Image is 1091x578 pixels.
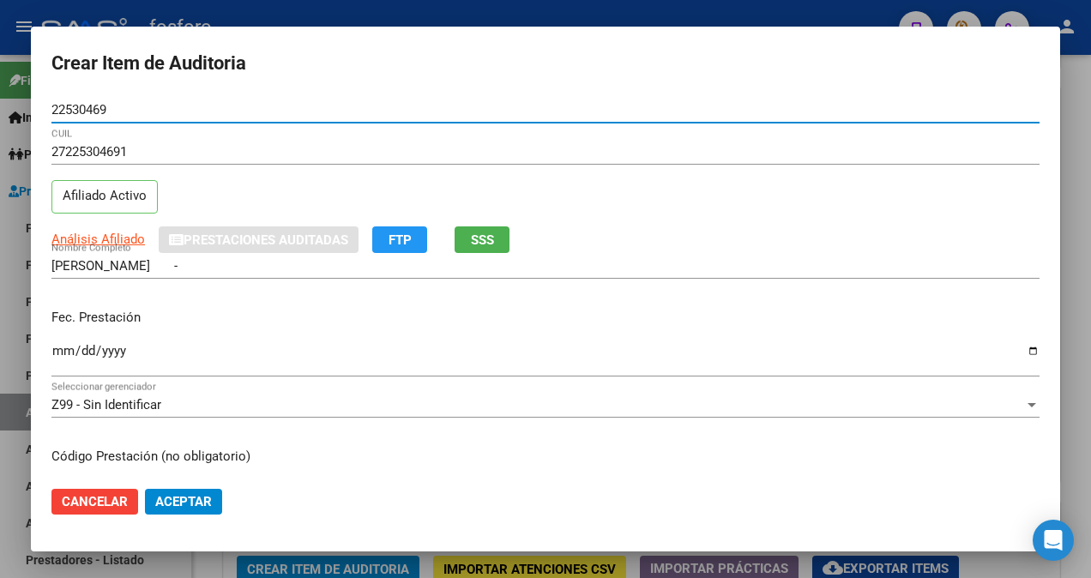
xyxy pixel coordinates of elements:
span: Aceptar [155,494,212,509]
p: Código Prestación (no obligatorio) [51,447,1040,467]
span: Prestaciones Auditadas [184,232,348,248]
button: SSS [455,226,509,253]
button: Cancelar [51,489,138,515]
p: Fec. Prestación [51,308,1040,328]
span: Análisis Afiliado [51,232,145,247]
span: SSS [471,232,494,248]
p: Afiliado Activo [51,180,158,214]
span: Z99 - Sin Identificar [51,397,161,412]
button: Prestaciones Auditadas [159,226,359,253]
span: Cancelar [62,494,128,509]
button: Aceptar [145,489,222,515]
span: FTP [389,232,412,248]
h2: Crear Item de Auditoria [51,47,1040,80]
div: Open Intercom Messenger [1033,520,1074,561]
button: FTP [372,226,427,253]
